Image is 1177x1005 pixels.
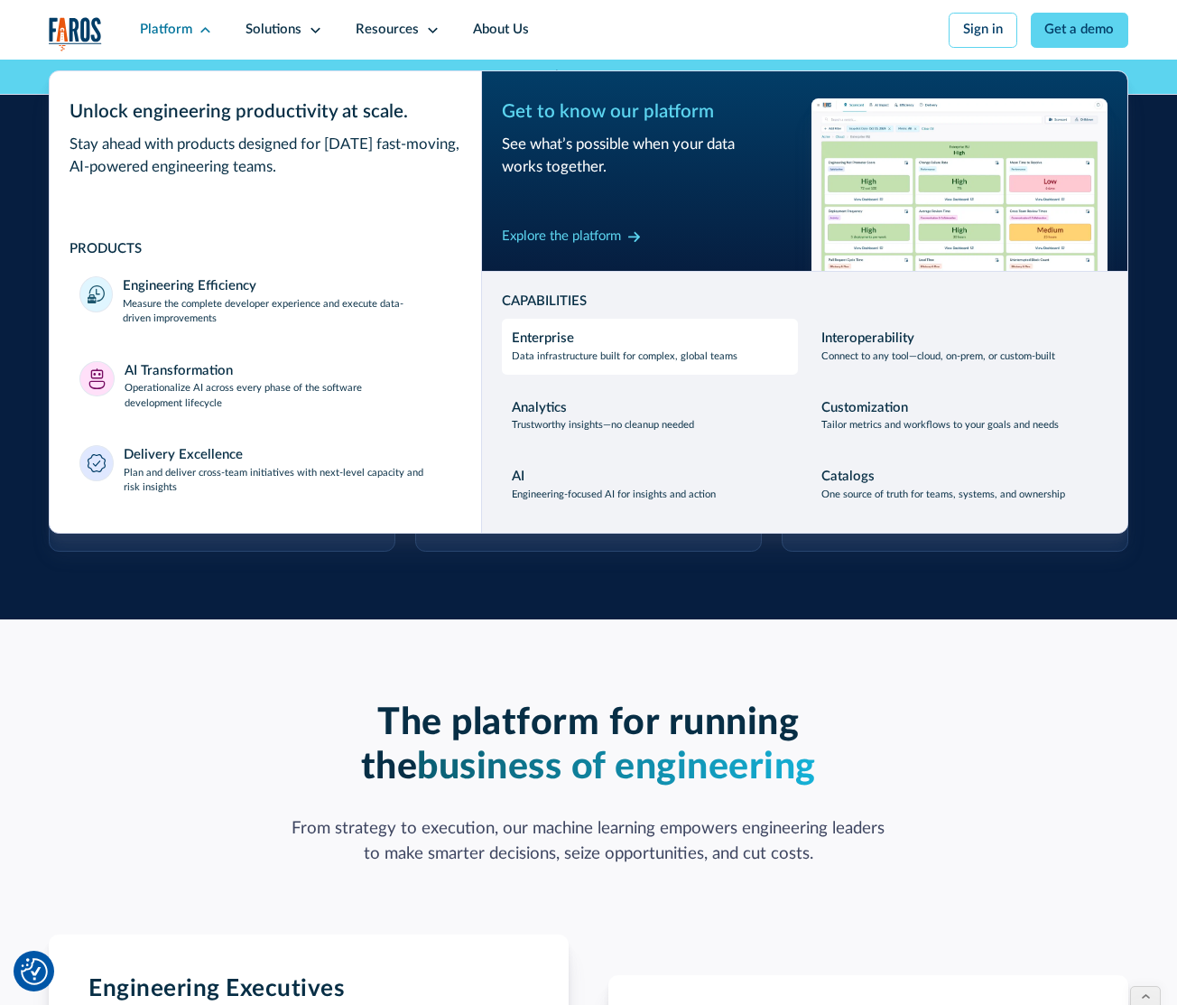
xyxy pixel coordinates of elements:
[70,266,460,338] a: Engineering EfficiencyMeasure the complete developer experience and execute data-driven improvements
[49,60,1129,534] nav: Platform
[70,435,460,507] a: Delivery ExcellencePlan and deliver cross-team initiatives with next-level capacity and risk insi...
[1031,13,1129,48] a: Get a demo
[123,297,450,328] p: Measure the complete developer experience and execute data-driven improvements
[356,20,419,40] div: Resources
[512,349,737,365] p: Data infrastructure built for complex, global teams
[49,17,103,52] img: Logo of the analytics and reporting company Faros.
[70,133,460,178] div: Stay ahead with products designed for [DATE] fast-moving, AI-powered engineering teams.
[140,20,192,40] div: Platform
[502,227,621,247] div: Explore the platform
[821,488,1065,503] p: One source of truth for teams, systems, and ownership
[502,98,798,126] div: Get to know our platform
[502,292,1107,312] div: CAPABILITIES
[70,98,460,126] div: Unlock engineering productivity at scale.
[821,398,908,418] div: Customization
[512,418,694,433] p: Trustworthy insights—no cleanup needed
[811,98,1107,271] img: Workflow productivity trends heatmap chart
[88,975,345,1003] h3: Engineering Executives
[502,133,798,178] div: See what’s possible when your data works together.
[124,466,450,497] p: Plan and deliver cross-team initiatives with next-level capacity and risk insights
[124,445,243,465] div: Delivery Excellence
[125,361,233,381] div: AI Transformation
[502,457,798,513] a: AIEngineering-focused AI for insights and action
[49,17,103,52] a: home
[284,816,892,867] p: From strategy to execution, our machine learning empowers engineering leaders to make smarter dec...
[512,467,524,487] div: AI
[811,457,1107,513] a: CatalogsOne source of truth for teams, systems, and ownership
[811,319,1107,375] a: InteroperabilityConnect to any tool—cloud, on-prem, or custom-built
[284,701,892,790] h2: The platform for running the
[502,319,798,375] a: EnterpriseData infrastructure built for complex, global teams
[821,329,914,349] div: Interoperability
[21,958,48,985] button: Cookie Settings
[70,350,460,422] a: AI TransformationOperationalize AI across every phase of the software development lifecycle
[949,13,1017,48] a: Sign in
[811,388,1107,444] a: CustomizationTailor metrics and workflows to your goals and needs
[512,398,567,418] div: Analytics
[125,381,450,412] p: Operationalize AI across every phase of the software development lifecycle
[21,958,48,985] img: Revisit consent button
[246,20,301,40] div: Solutions
[417,749,816,786] span: business of engineering
[502,223,641,250] a: Explore the platform
[512,488,716,503] p: Engineering-focused AI for insights and action
[821,349,1055,365] p: Connect to any tool—cloud, on-prem, or custom-built
[821,418,1059,433] p: Tailor metrics and workflows to your goals and needs
[821,467,875,487] div: Catalogs
[502,388,798,444] a: AnalyticsTrustworthy insights—no cleanup needed
[512,329,574,349] div: Enterprise
[70,239,460,259] div: PRODUCTS
[123,276,256,296] div: Engineering Efficiency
